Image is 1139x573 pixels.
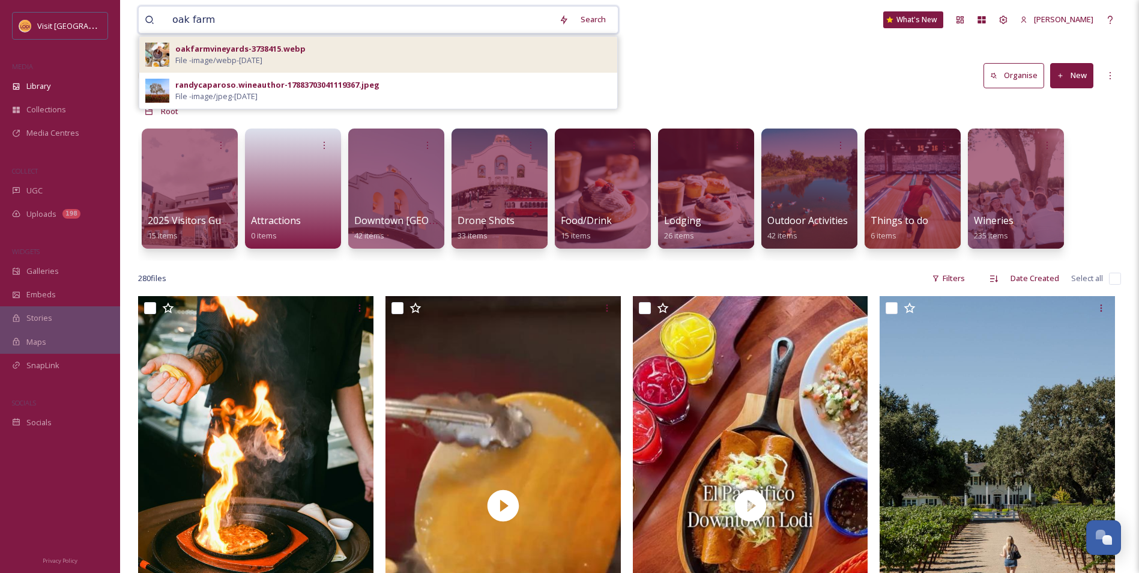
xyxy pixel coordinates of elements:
[664,215,701,241] a: Lodging26 items
[37,20,130,31] span: Visit [GEOGRAPHIC_DATA]
[1005,267,1065,290] div: Date Created
[983,63,1050,88] a: Organise
[26,185,43,196] span: UGC
[19,20,31,32] img: Square%20Social%20Visit%20Lodi.png
[12,247,40,256] span: WIDGETS
[926,267,971,290] div: Filters
[974,230,1008,241] span: 235 items
[43,557,77,565] span: Privacy Policy
[664,214,701,227] span: Lodging
[251,230,277,241] span: 0 items
[871,215,928,241] a: Things to do6 items
[26,208,56,220] span: Uploads
[251,215,301,241] a: Attractions0 items
[175,91,258,102] span: File - image/jpeg - [DATE]
[354,230,384,241] span: 42 items
[1086,520,1121,555] button: Open Chat
[148,230,178,241] span: 15 items
[883,11,943,28] a: What's New
[354,215,503,241] a: Downtown [GEOGRAPHIC_DATA]42 items
[1050,63,1093,88] button: New
[12,62,33,71] span: MEDIA
[871,230,896,241] span: 6 items
[175,55,262,66] span: File - image/webp - [DATE]
[664,230,694,241] span: 26 items
[575,8,612,31] div: Search
[561,215,612,241] a: Food/Drink15 items
[26,336,46,348] span: Maps
[166,7,553,33] input: Search your library
[26,265,59,277] span: Galleries
[26,417,52,428] span: Socials
[26,80,50,92] span: Library
[12,166,38,175] span: COLLECT
[175,79,379,91] div: randycaparoso.wineauthor-17883703041119367.jpeg
[561,214,612,227] span: Food/Drink
[145,79,169,103] img: 07ee2776-fd32-40d6-81b8-cc867483b237.jpg
[354,214,503,227] span: Downtown [GEOGRAPHIC_DATA]
[1014,8,1099,31] a: [PERSON_NAME]
[26,104,66,115] span: Collections
[12,398,36,407] span: SOCIALS
[26,312,52,324] span: Stories
[43,553,77,567] a: Privacy Policy
[62,209,80,219] div: 198
[767,230,797,241] span: 42 items
[148,215,234,241] a: 2025 Visitors Guide15 items
[974,214,1014,227] span: Wineries
[458,215,515,241] a: Drone Shots33 items
[983,63,1044,88] button: Organise
[148,214,234,227] span: 2025 Visitors Guide
[26,289,56,300] span: Embeds
[251,214,301,227] span: Attractions
[458,214,515,227] span: Drone Shots
[458,230,488,241] span: 33 items
[145,43,169,67] img: 79e4ec37-1197-4389-8d2a-26920b233d21.jpg
[175,43,306,55] div: oakfarmvineyards-3738415.webp
[871,214,928,227] span: Things to do
[767,215,848,241] a: Outdoor Activities42 items
[1034,14,1093,25] span: [PERSON_NAME]
[1071,273,1103,284] span: Select all
[974,215,1014,241] a: Wineries235 items
[561,230,591,241] span: 15 items
[138,273,166,284] span: 280 file s
[26,360,59,371] span: SnapLink
[767,214,848,227] span: Outdoor Activities
[26,127,79,139] span: Media Centres
[161,106,178,117] span: Root
[161,104,178,118] a: Root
